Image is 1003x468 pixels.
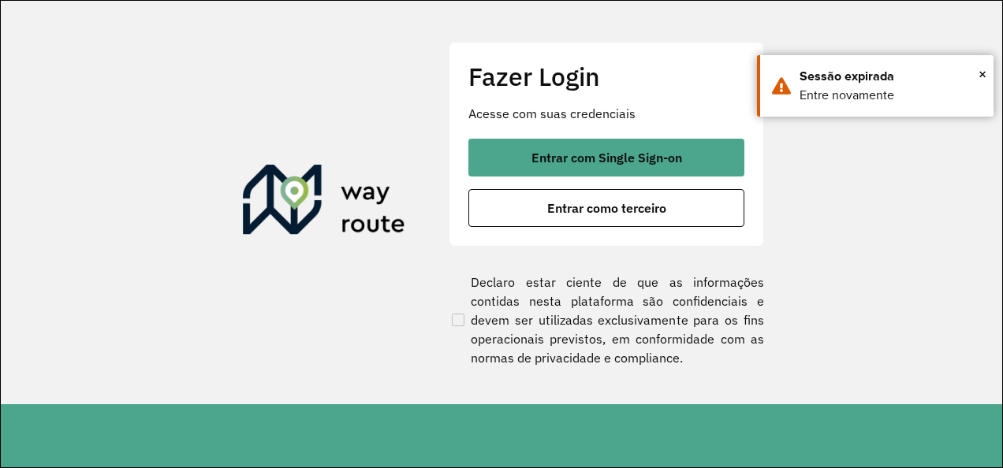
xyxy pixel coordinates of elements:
label: Declaro estar ciente de que as informações contidas nesta plataforma são confidenciais e devem se... [449,273,764,367]
button: button [468,189,744,227]
span: Entrar com Single Sign-on [531,151,682,164]
button: button [468,139,744,176]
span: Entrar como terceiro [547,202,666,214]
h2: Fazer Login [468,61,744,91]
div: Sessão expirada [800,67,982,86]
p: Acesse com suas credenciais [468,104,744,123]
button: Close [979,62,986,86]
div: Entre novamente [800,86,982,105]
span: × [979,62,986,86]
img: Roteirizador AmbevTech [243,165,405,240]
